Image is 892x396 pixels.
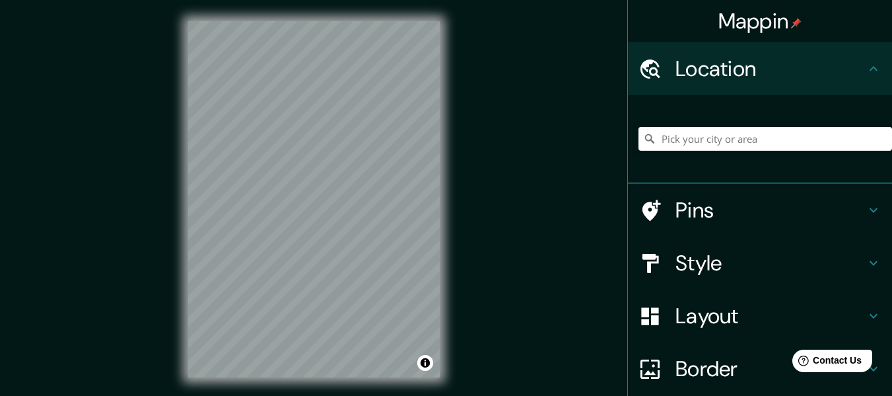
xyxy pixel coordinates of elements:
button: Toggle attribution [417,355,433,371]
div: Border [628,342,892,395]
div: Layout [628,290,892,342]
h4: Style [675,250,866,276]
h4: Layout [675,303,866,329]
input: Pick your city or area [638,127,892,151]
h4: Location [675,56,866,82]
h4: Mappin [718,8,802,34]
h4: Pins [675,197,866,223]
div: Location [628,42,892,95]
div: Pins [628,184,892,237]
img: pin-icon.png [791,18,802,28]
canvas: Map [188,21,440,377]
h4: Border [675,356,866,382]
iframe: Help widget launcher [774,344,877,381]
div: Style [628,237,892,290]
